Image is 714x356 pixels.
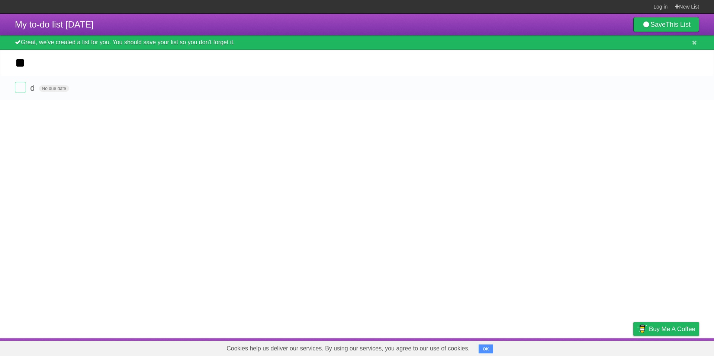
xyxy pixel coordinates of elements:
a: About [534,340,550,354]
span: My to-do list [DATE] [15,19,94,29]
a: Developers [559,340,589,354]
img: Buy me a coffee [637,323,647,335]
label: Done [15,82,26,93]
a: Privacy [624,340,643,354]
a: Suggest a feature [652,340,699,354]
a: Buy me a coffee [633,322,699,336]
b: This List [666,21,691,28]
button: OK [479,344,493,353]
span: No due date [39,85,69,92]
span: d [30,83,36,93]
span: Buy me a coffee [649,323,695,336]
span: Cookies help us deliver our services. By using our services, you agree to our use of cookies. [219,341,477,356]
a: Terms [598,340,615,354]
a: SaveThis List [633,17,699,32]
